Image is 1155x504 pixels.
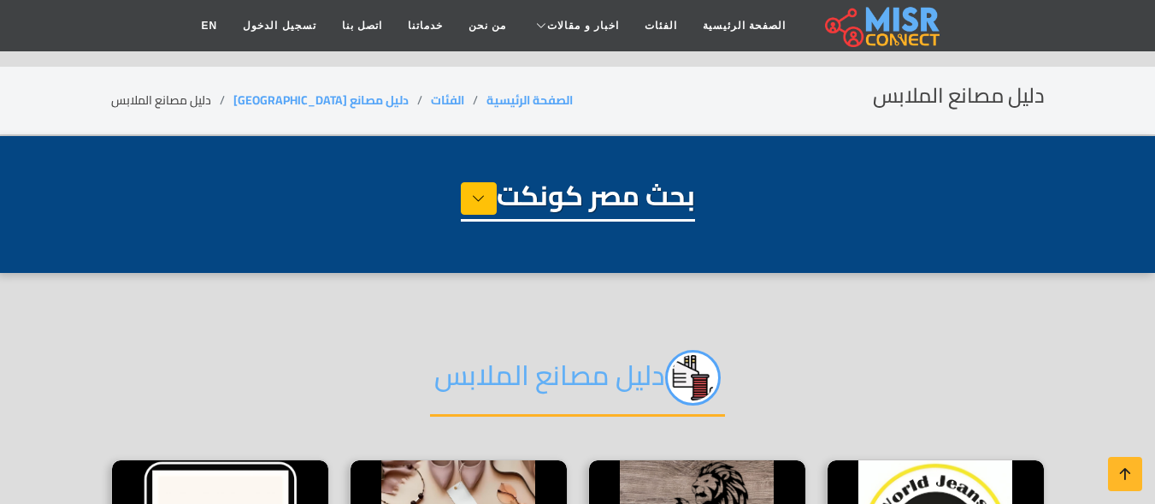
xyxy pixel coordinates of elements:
[486,89,573,111] a: الصفحة الرئيسية
[632,9,690,42] a: الفئات
[233,89,409,111] a: دليل مصانع [GEOGRAPHIC_DATA]
[873,84,1045,109] h2: دليل مصانع الملابس
[431,89,464,111] a: الفئات
[456,9,519,42] a: من نحن
[430,350,725,417] h2: دليل مصانع الملابس
[395,9,456,42] a: خدماتنا
[519,9,632,42] a: اخبار و مقالات
[547,18,619,33] span: اخبار و مقالات
[111,92,233,110] li: دليل مصانع الملابس
[825,4,940,47] img: main.misr_connect
[189,9,231,42] a: EN
[329,9,395,42] a: اتصل بنا
[230,9,328,42] a: تسجيل الدخول
[690,9,798,42] a: الصفحة الرئيسية
[461,179,695,222] h1: بحث مصر كونكت
[665,350,721,406] img: jc8qEEzyi89FPzAOrPPq.png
